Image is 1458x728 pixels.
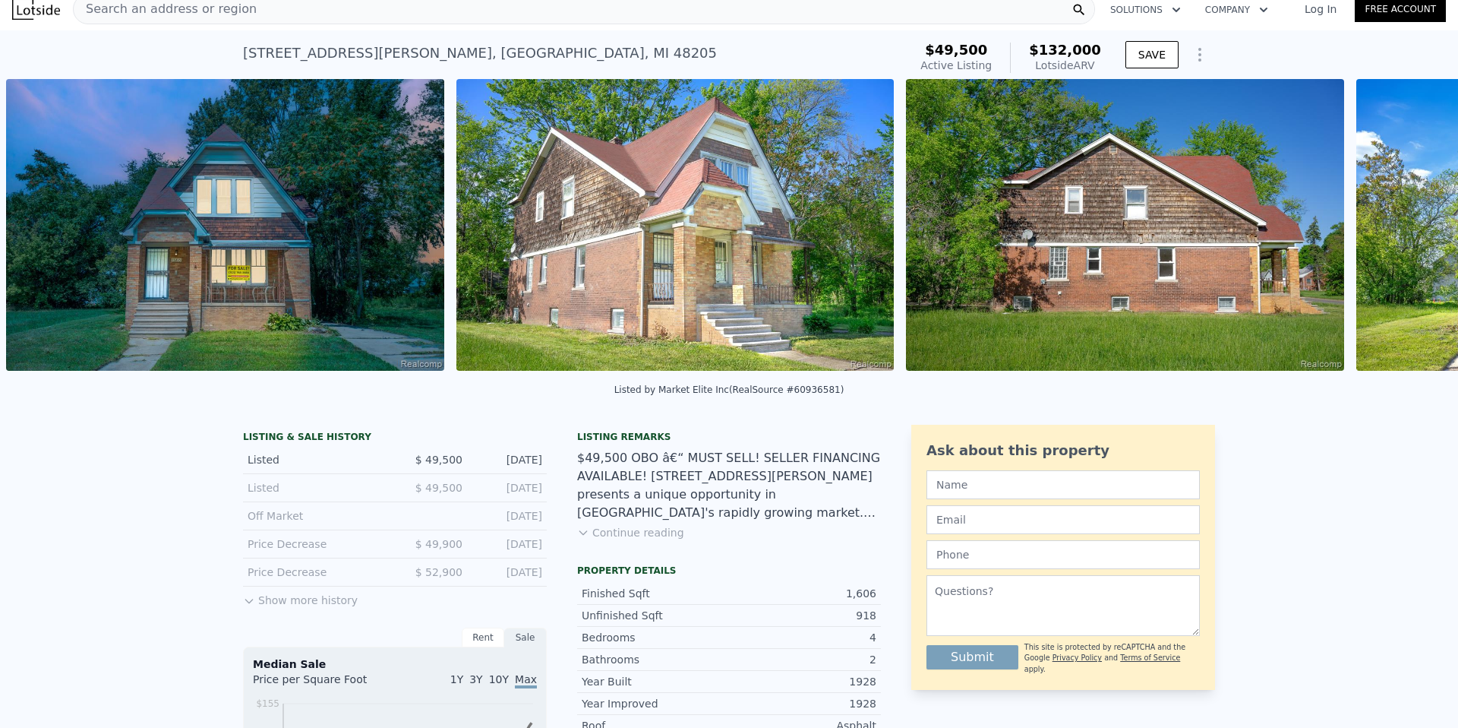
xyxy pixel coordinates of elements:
span: $ 52,900 [415,566,462,578]
div: Bathrooms [582,652,729,667]
a: Privacy Policy [1052,654,1102,662]
div: Lotside ARV [1029,58,1101,73]
div: [DATE] [475,565,542,580]
input: Email [926,505,1200,534]
input: Phone [926,540,1200,569]
div: 1,606 [729,586,876,601]
div: Listing remarks [577,431,881,443]
a: Log In [1286,2,1355,17]
span: Max [515,673,537,688]
div: [DATE] [475,537,542,552]
div: Unfinished Sqft [582,608,729,623]
img: Sale: 169678370 Parcel: 48580804 [6,79,444,371]
button: Show Options [1185,40,1215,70]
div: Listed [248,480,383,495]
button: SAVE [1125,41,1179,68]
div: Listed by Market Elite Inc (RealSource #60936581) [614,385,844,395]
span: $ 49,500 [415,482,462,494]
span: $ 49,500 [415,454,462,466]
div: Median Sale [253,657,537,672]
button: Show more history [243,587,358,608]
div: Listed [248,452,383,467]
div: Property details [577,565,881,577]
div: Bedrooms [582,630,729,645]
input: Name [926,470,1200,499]
div: This site is protected by reCAPTCHA and the Google and apply. [1024,642,1200,675]
div: Sale [504,628,547,647]
div: 1928 [729,674,876,689]
div: [STREET_ADDRESS][PERSON_NAME] , [GEOGRAPHIC_DATA] , MI 48205 [243,43,717,64]
div: Price Decrease [248,565,383,580]
button: Submit [926,645,1018,669]
div: $49,500 OBO â€“ MUST SELL! SELLER FINANCING AVAILABLE! [STREET_ADDRESS][PERSON_NAME] presents a u... [577,449,881,522]
span: $49,500 [925,42,987,58]
div: Finished Sqft [582,586,729,601]
div: Price Decrease [248,537,383,552]
div: 918 [729,608,876,623]
div: 2 [729,652,876,667]
div: 4 [729,630,876,645]
a: Terms of Service [1120,654,1180,662]
span: 1Y [450,673,463,685]
span: 3Y [469,673,482,685]
img: Sale: 169678370 Parcel: 48580804 [456,79,895,371]
div: [DATE] [475,508,542,524]
div: LISTING & SALE HISTORY [243,431,547,446]
div: Off Market [248,508,383,524]
div: Ask about this property [926,440,1200,461]
span: $ 49,900 [415,538,462,550]
span: $132,000 [1029,42,1101,58]
img: Sale: 169678370 Parcel: 48580804 [906,79,1344,371]
div: 1928 [729,696,876,711]
tspan: $155 [256,698,279,709]
div: [DATE] [475,480,542,495]
button: Continue reading [577,525,684,540]
div: Rent [462,628,504,647]
span: Active Listing [920,59,992,71]
span: 10Y [489,673,509,685]
div: Year Improved [582,696,729,711]
div: Price per Square Foot [253,672,395,696]
div: [DATE] [475,452,542,467]
div: Year Built [582,674,729,689]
